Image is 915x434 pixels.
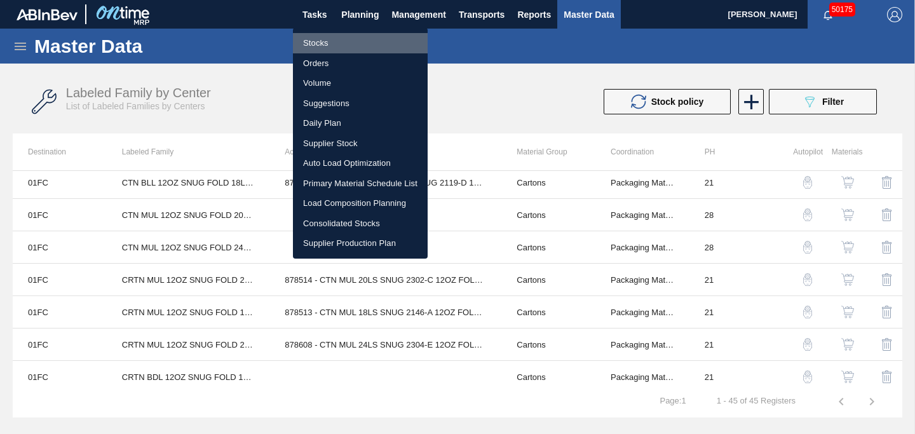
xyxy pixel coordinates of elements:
a: Orders [293,53,428,74]
a: Supplier Stock [293,133,428,154]
a: Volume [293,73,428,93]
a: Daily Plan [293,113,428,133]
a: Primary Material Schedule List [293,173,428,194]
a: Consolidated Stocks [293,214,428,234]
a: Load Composition Planning [293,193,428,214]
a: Suggestions [293,93,428,114]
a: Supplier Production Plan [293,233,428,254]
a: Auto Load Optimization [293,153,428,173]
a: Stocks [293,33,428,53]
